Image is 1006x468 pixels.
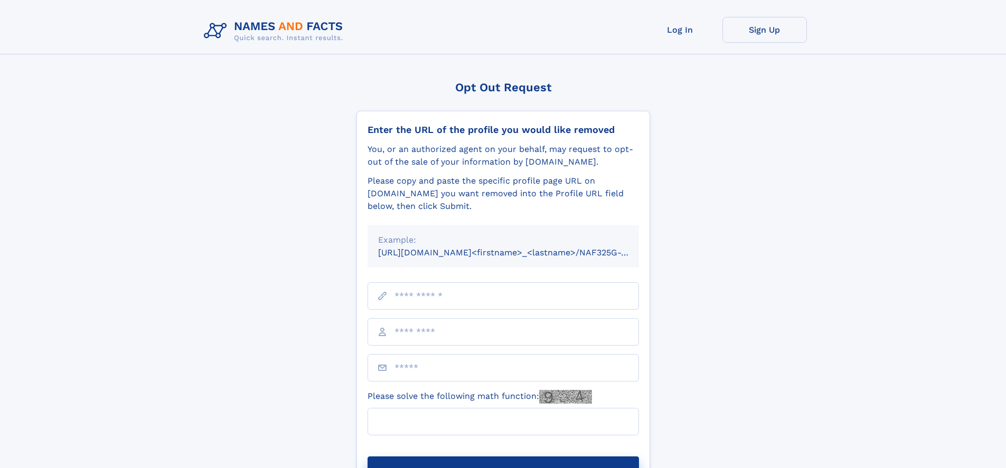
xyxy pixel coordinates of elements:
[638,17,722,43] a: Log In
[722,17,807,43] a: Sign Up
[368,124,639,136] div: Enter the URL of the profile you would like removed
[378,247,659,257] small: [URL][DOMAIN_NAME]<firstname>_<lastname>/NAF325G-xxxxxxxx
[356,81,650,94] div: Opt Out Request
[200,17,352,45] img: Logo Names and Facts
[368,143,639,168] div: You, or an authorized agent on your behalf, may request to opt-out of the sale of your informatio...
[368,175,639,213] div: Please copy and paste the specific profile page URL on [DOMAIN_NAME] you want removed into the Pr...
[368,390,592,404] label: Please solve the following math function:
[378,234,628,246] div: Example:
